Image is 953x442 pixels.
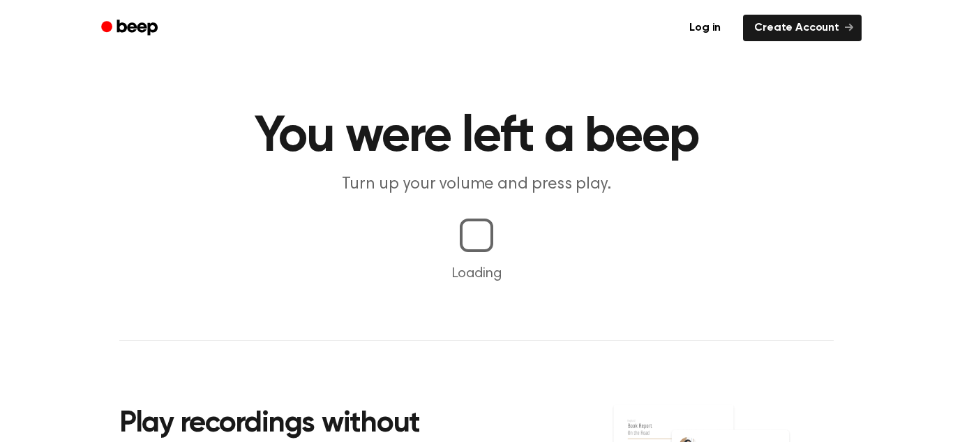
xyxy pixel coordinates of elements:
p: Turn up your volume and press play. [209,173,744,196]
a: Create Account [743,15,862,41]
p: Loading [17,263,936,284]
a: Log in [675,12,735,44]
a: Beep [91,15,170,42]
h1: You were left a beep [119,112,834,162]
